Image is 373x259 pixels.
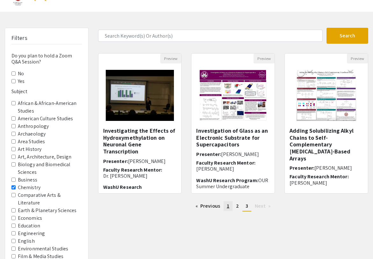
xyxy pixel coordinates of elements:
[18,176,37,184] label: Business
[18,115,73,122] label: American Culture Studies
[193,63,273,127] img: <p>Investigation of Glass as an Electronic Substrate for Supercapacitors</p>
[221,151,259,158] span: [PERSON_NAME]
[11,53,82,65] h6: Do you plan to hold a Zoom Q&A Session?
[196,177,268,196] span: OUR Summer Undergraduate Research Award (SURA)
[284,53,368,194] div: Open Presentation <p>Adding Solubilizing Alkyl Chains to Self-Complementary Urea-Based Arrays</p>
[192,201,223,211] a: Previous page
[255,203,265,209] span: Next
[290,173,348,180] span: Faculty Research Mentor:
[18,230,45,237] label: Engineering
[18,245,68,253] label: Environmental Studies
[196,166,270,172] p: [PERSON_NAME]
[236,203,239,209] span: 2
[103,166,162,173] span: Faculty Research Mentor:
[18,214,42,222] label: Economics
[18,153,72,161] label: Art, Architecture, Design
[103,158,177,164] h6: Presenter:
[128,158,166,165] span: [PERSON_NAME]
[18,184,40,191] label: Chemistry
[290,180,363,186] p: [PERSON_NAME]
[11,88,82,94] h6: Subject
[18,138,45,145] label: Area Studies
[18,161,82,176] label: Biology and Biomedical Sciences
[18,100,82,115] label: African & African-American Studies
[196,151,270,157] h6: Presenter:
[196,127,270,148] h5: Investigation of Glass as an Electronic Substrate for Supercapacitors
[246,203,248,209] span: 3
[18,207,77,214] label: Earth & Planetary Sciences
[191,53,275,194] div: Open Presentation <p>Investigation of Glass as an Electronic Substrate for Supercapacitors</p>
[5,230,27,254] iframe: Chat
[326,28,368,44] button: Search
[227,203,229,209] span: 1
[18,145,41,153] label: Art History
[314,165,352,171] span: [PERSON_NAME]
[98,53,182,194] div: Open Presentation <p><span style="color: black;">Investigating the Effects of Hydroxymethylation ...
[290,127,363,162] h5: Adding Solubilizing Alkyl Chains to Self-Complementary [MEDICAL_DATA]-Based Arrays
[347,54,368,63] button: Preview
[103,184,142,196] span: WashU Research Program:
[98,201,368,211] ul: Pagination
[18,122,49,130] label: Anthropology
[290,63,362,127] img: <p>Adding Solubilizing Alkyl Chains to Self-Complementary Urea-Based Arrays</p>
[11,34,27,41] h5: Filters
[18,70,24,78] label: No
[254,54,275,63] button: Preview
[103,127,177,155] h5: Investigating the Effects of Hydroxymethylation on Neuronal Gene Transcription
[290,165,363,171] h6: Presenter:
[196,177,258,184] span: WashU Research Program:
[18,78,25,85] label: Yes
[160,54,181,63] button: Preview
[98,30,323,42] input: Search Keyword(s) Or Author(s)
[18,130,46,138] label: Archaeology
[103,173,177,179] p: Dr. [PERSON_NAME]
[18,222,40,230] label: Education
[99,63,180,127] img: <p><span style="color: black;">Investigating the Effects of Hydroxymethylation on Neuronal Gene T...
[18,191,82,207] label: Comparative Arts & Literature
[196,159,255,166] span: Faculty Research Mentor:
